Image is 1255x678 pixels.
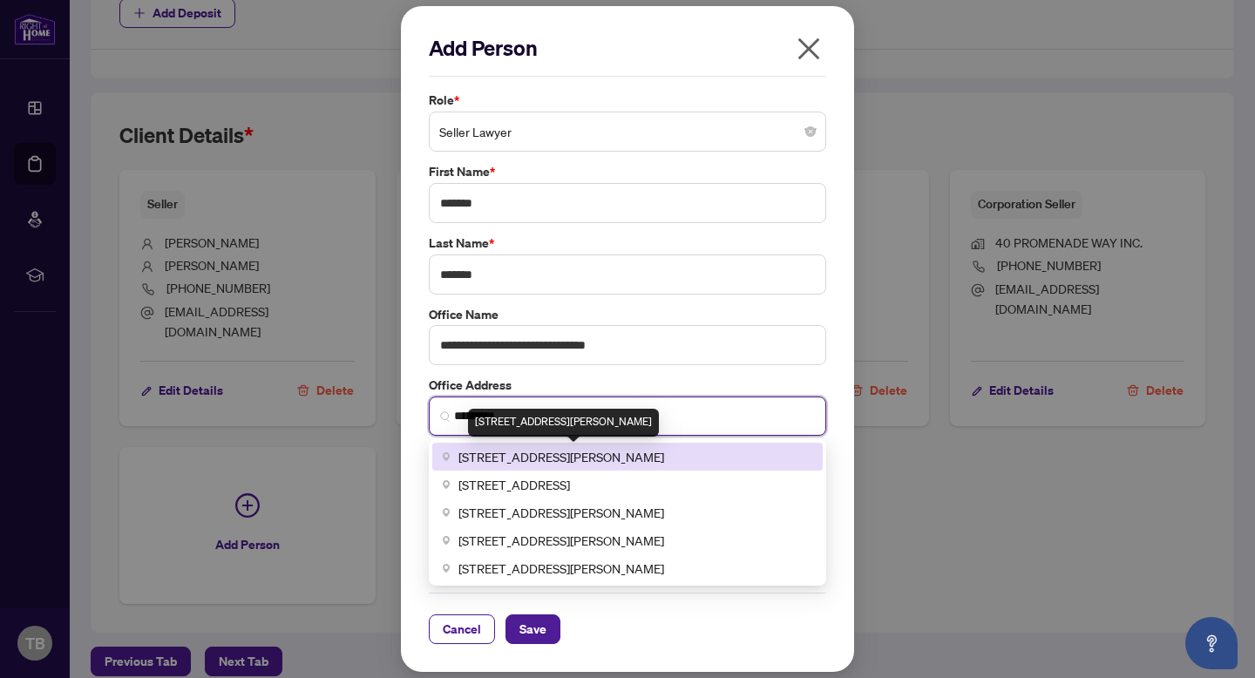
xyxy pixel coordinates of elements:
[1185,617,1238,669] button: Open asap
[468,409,659,437] div: [STREET_ADDRESS][PERSON_NAME]
[429,614,495,644] button: Cancel
[458,503,664,522] span: [STREET_ADDRESS][PERSON_NAME]
[440,411,451,422] img: search_icon
[429,234,826,253] label: Last Name
[519,615,546,643] span: Save
[439,115,816,148] span: Seller Lawyer
[429,34,826,62] h2: Add Person
[458,531,664,550] span: [STREET_ADDRESS][PERSON_NAME]
[458,559,664,578] span: [STREET_ADDRESS][PERSON_NAME]
[429,376,826,395] label: Office Address
[429,305,826,324] label: Office Name
[458,447,664,466] span: [STREET_ADDRESS][PERSON_NAME]
[443,615,481,643] span: Cancel
[429,162,826,181] label: First Name
[795,35,823,63] span: close
[458,475,570,494] span: [STREET_ADDRESS]
[505,614,560,644] button: Save
[429,91,826,110] label: Role
[805,126,816,137] span: close-circle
